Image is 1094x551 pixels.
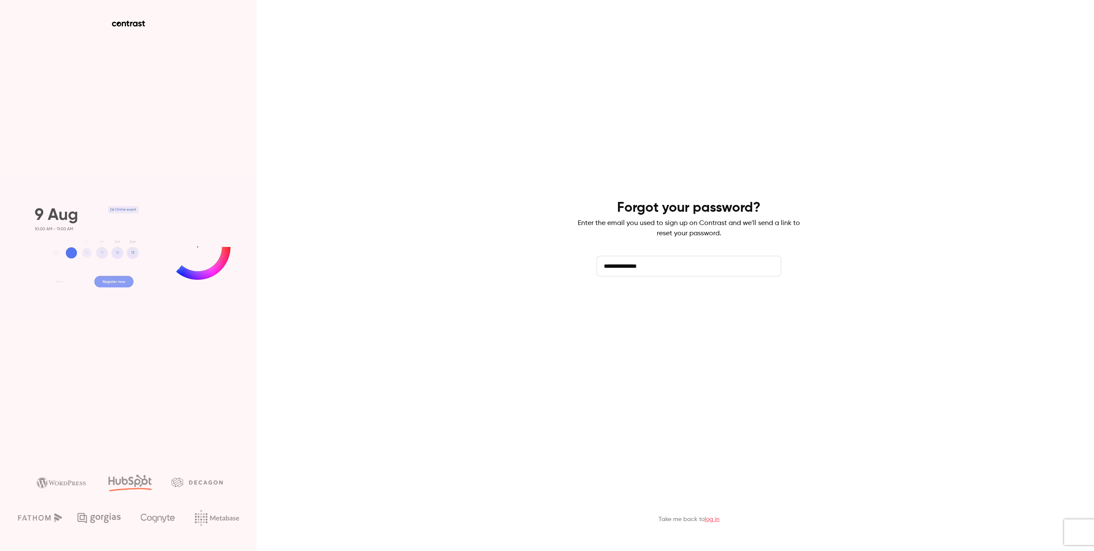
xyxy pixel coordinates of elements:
[705,516,720,522] a: log in
[171,477,223,487] img: decagon
[659,515,720,524] p: Take me back to
[597,290,781,311] button: Send reset email
[617,199,761,216] h4: Forgot your password?
[578,218,800,239] p: Enter the email you used to sign up on Contrast and we'll send a link to reset your password.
